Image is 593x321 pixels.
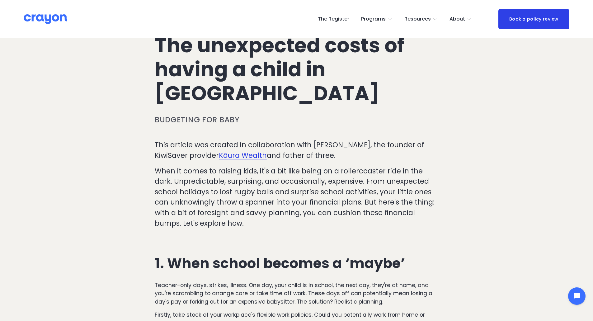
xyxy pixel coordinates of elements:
[219,150,267,160] a: Kōura Wealth
[155,140,438,161] p: This article was created in collaboration with [PERSON_NAME], the founder of KiwiSaver provider a...
[361,15,386,24] span: Programs
[498,9,569,29] a: Book a policy review
[155,253,405,273] strong: 1. When school becomes a ‘maybe’
[155,34,438,105] h1: The unexpected costs of having a child in [GEOGRAPHIC_DATA]
[155,281,438,306] p: Teacher-only days, strikes, illness. One day, your child is in school, the next day, they're at h...
[318,14,349,24] a: The Register
[361,14,393,24] a: folder dropdown
[449,14,472,24] a: folder dropdown
[155,166,438,229] p: When it comes to raising kids, it's a bit like being on a rollercoaster ride in the dark. Unpredi...
[449,15,465,24] span: About
[24,14,67,25] img: Crayon
[404,15,431,24] span: Resources
[404,14,438,24] a: folder dropdown
[155,115,240,125] a: Budgeting for baby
